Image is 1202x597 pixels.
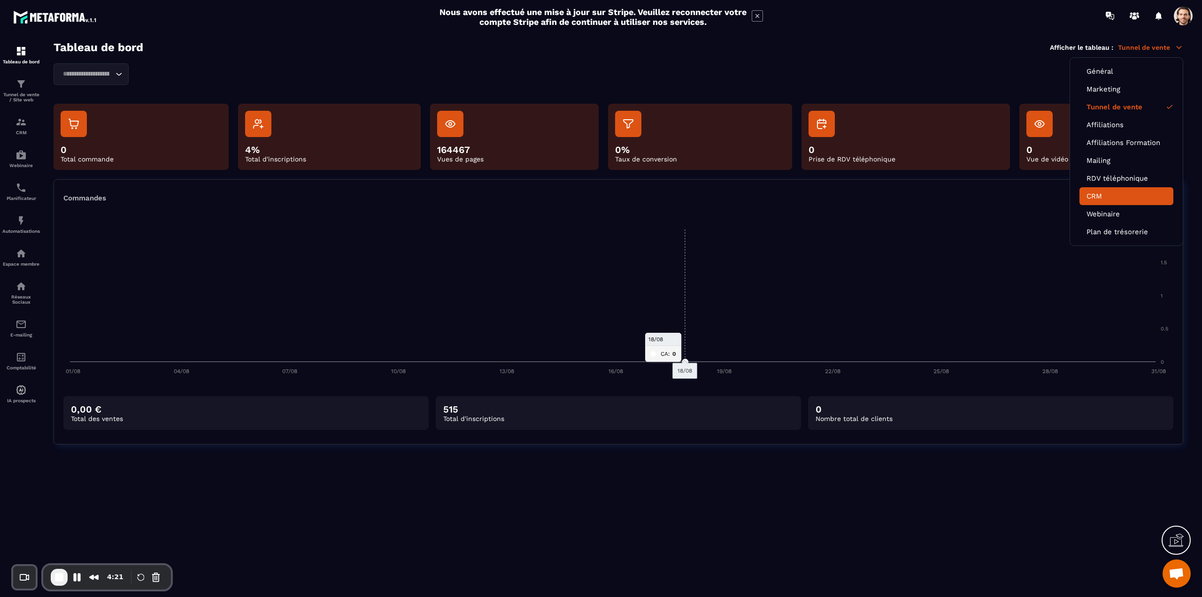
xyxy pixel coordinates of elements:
tspan: 0 [1161,359,1164,365]
p: Comptabilité [2,365,40,370]
a: CRM [1086,192,1166,200]
img: scheduler [15,182,27,193]
img: db-eye.1a0ccf2b.svg [1034,118,1045,130]
tspan: 13/08 [500,368,514,375]
img: automations [15,384,27,396]
p: 0,00 € [71,404,421,415]
p: 0 [61,144,222,155]
tspan: 07/08 [282,368,297,375]
p: Vue de vidéo [1026,155,1176,163]
tspan: 1.5 [1161,260,1167,266]
a: social-networksocial-networkRéseaux Sociaux [2,274,40,312]
p: Total des ventes [71,415,421,422]
img: formation [15,116,27,128]
tspan: 10/08 [391,368,406,375]
tspan: 25/08 [933,368,949,375]
p: 0% [615,144,785,155]
a: Tunnel de vente [1086,103,1166,111]
p: Prise de RDV téléphonique [809,155,1003,163]
p: Total d'inscriptions [245,155,414,163]
p: Planificateur [2,196,40,201]
a: emailemailE-mailing [2,312,40,344]
h2: Nous avons effectué une mise à jour sur Stripe. Veuillez reconnecter votre compte Stripe afin de ... [439,7,747,27]
a: schedulerschedulerPlanificateur [2,175,40,208]
p: CRM [2,130,40,135]
img: accountant [15,352,27,363]
a: automationsautomationsWebinaire [2,142,40,175]
a: accountantaccountantComptabilité [2,344,40,377]
a: Général [1086,67,1166,76]
p: 0 [809,144,1003,155]
a: automationsautomationsAutomatisations [2,208,40,241]
p: Vues de pages [437,155,592,163]
p: Tunnel de vente / Site web [2,92,40,102]
img: formation [15,78,27,90]
img: logo [13,8,98,25]
input: Search for option [60,69,113,79]
p: Webinaire [2,163,40,168]
tspan: 1 [1161,293,1163,299]
a: Webinaire [1086,210,1166,218]
p: 515 [443,404,794,415]
img: formation [15,46,27,57]
tspan: 28/08 [1042,368,1058,375]
img: db-eye.1a0ccf2b.svg [445,118,456,130]
tspan: 31/08 [1151,368,1166,375]
tspan: 0.5 [1161,326,1168,332]
img: automations [15,215,27,226]
tspan: 01/08 [66,368,80,375]
p: Total commande [61,155,222,163]
a: Marketing [1086,85,1166,93]
tspan: 22/08 [825,368,840,375]
a: automationsautomationsEspace membre [2,241,40,274]
p: 164467 [437,144,592,155]
p: Taux de conversion [615,155,785,163]
a: Affiliations Formation [1086,138,1166,147]
a: Affiliations [1086,121,1166,129]
tspan: 19/08 [717,368,732,375]
p: Tableau de bord [2,59,40,64]
img: db-filter.9e20f05b.svg [623,118,634,130]
p: Réseaux Sociaux [2,294,40,305]
img: automations [15,248,27,259]
p: Espace membre [2,261,40,267]
p: Tunnel de vente [1118,43,1183,52]
h3: Tableau de bord [54,41,143,54]
img: social-network [15,281,27,292]
img: automations [15,149,27,161]
img: db-calendar.a623f1f9.svg [816,118,827,130]
p: 0 [1026,144,1176,155]
a: Mailing [1086,156,1166,165]
a: Plan de trésorerie [1086,228,1166,236]
a: formationformationTunnel de vente / Site web [2,71,40,109]
p: E-mailing [2,332,40,337]
p: Nombre total de clients [816,415,1166,422]
p: IA prospects [2,398,40,403]
p: Commandes [63,194,106,215]
tspan: 04/08 [174,368,189,375]
div: Search for option [54,63,129,85]
a: formationformationTableau de bord [2,38,40,71]
tspan: 16/08 [609,368,623,375]
a: formationformationCRM [2,109,40,142]
p: Automatisations [2,229,40,234]
img: db-user.d177a54b.svg [253,118,264,130]
p: 0 [816,404,1166,415]
p: 4% [245,144,414,155]
img: email [15,319,27,330]
a: RDV téléphonique [1086,174,1166,183]
a: Mở cuộc trò chuyện [1163,559,1191,588]
p: Afficher le tableau : [1050,44,1113,51]
img: db-cart.41e34afe.svg [68,118,79,130]
p: Total d'inscriptions [443,415,794,422]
